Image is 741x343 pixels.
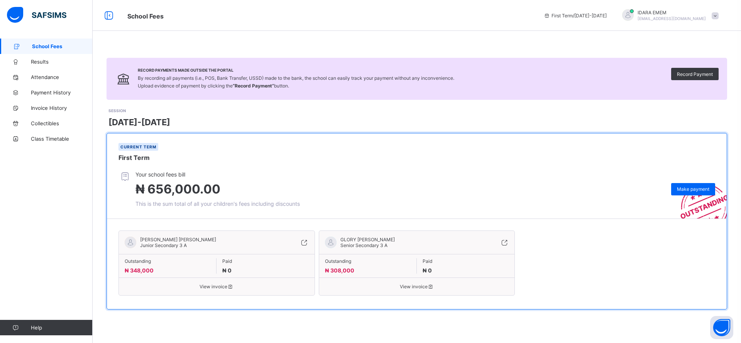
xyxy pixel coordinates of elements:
[118,154,150,161] span: First Term
[325,284,509,289] span: View invoice
[31,136,93,142] span: Class Timetable
[638,10,706,15] span: IDARA EMEM
[140,242,187,248] span: Junior Secondary 3 A
[31,325,92,331] span: Help
[423,258,509,264] span: Paid
[135,182,220,197] span: ₦ 656,000.00
[125,267,154,274] span: ₦ 348,000
[710,316,733,339] button: Open asap
[340,237,395,242] span: GLORY [PERSON_NAME]
[138,68,454,72] span: Record Payments Made Outside the Portal
[544,13,607,18] span: session/term information
[125,284,309,289] span: View invoice
[135,171,300,178] span: Your school fees bill
[135,200,300,207] span: This is the sum total of all your children's fees including discounts
[31,59,93,65] span: Results
[671,175,727,219] img: outstanding-stamp.3c148f88c3ebafa6da95868fa43343a1.svg
[638,16,706,21] span: [EMAIL_ADDRESS][DOMAIN_NAME]
[138,75,454,89] span: By recording all payments (i.e., POS, Bank Transfer, USSD) made to the bank, the school can easil...
[677,71,713,77] span: Record Payment
[233,83,274,89] b: “Record Payment”
[108,108,126,113] span: SESSION
[340,242,387,248] span: Senior Secondary 3 A
[31,105,93,111] span: Invoice History
[614,9,722,22] div: IDARAEMEM
[108,117,170,127] span: [DATE]-[DATE]
[127,12,164,20] span: School Fees
[423,267,432,274] span: ₦ 0
[32,43,93,49] span: School Fees
[140,237,216,242] span: [PERSON_NAME] [PERSON_NAME]
[31,120,93,126] span: Collectibles
[125,258,210,264] span: Outstanding
[31,74,93,80] span: Attendance
[222,258,308,264] span: Paid
[31,89,93,96] span: Payment History
[7,7,66,23] img: safsims
[325,258,411,264] span: Outstanding
[677,186,709,192] span: Make payment
[325,267,354,274] span: ₦ 308,000
[222,267,232,274] span: ₦ 0
[120,145,156,149] span: Current term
